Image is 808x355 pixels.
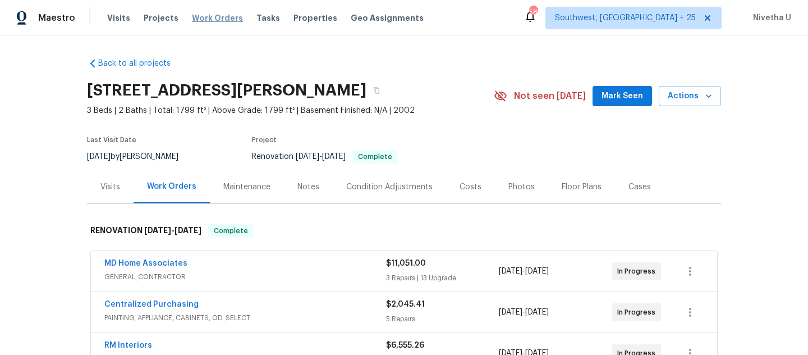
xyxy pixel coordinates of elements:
span: Actions [668,89,712,103]
span: - [499,266,549,277]
span: PAINTING, APPLIANCE, CABINETS, OD_SELECT [104,312,386,324]
span: Geo Assignments [351,12,424,24]
div: Floor Plans [562,181,602,193]
span: Visits [107,12,130,24]
span: Mark Seen [602,89,643,103]
span: Complete [209,225,252,236]
div: by [PERSON_NAME] [87,150,192,163]
span: [DATE] [499,267,522,275]
button: Mark Seen [593,86,652,107]
button: Actions [659,86,721,107]
span: [DATE] [296,153,319,161]
h6: RENOVATION [90,224,201,238]
span: Last Visit Date [87,136,136,143]
span: Complete [353,153,397,160]
div: 582 [529,7,537,18]
span: [DATE] [499,308,522,316]
span: $11,051.00 [386,260,426,267]
a: Centralized Purchasing [104,301,199,308]
span: Not seen [DATE] [514,90,586,102]
span: $2,045.41 [386,301,425,308]
span: Tasks [256,14,280,22]
div: RENOVATION [DATE]-[DATE]Complete [87,213,721,249]
div: Work Orders [147,181,196,192]
span: - [296,153,346,161]
a: MD Home Associates [104,260,187,267]
span: In Progress [617,266,660,277]
h2: [STREET_ADDRESS][PERSON_NAME] [87,85,366,96]
span: 3 Beds | 2 Baths | Total: 1799 ft² | Above Grade: 1799 ft² | Basement Finished: N/A | 2002 [87,105,494,116]
a: RM Interiors [104,342,152,349]
span: Project [252,136,277,143]
div: 5 Repairs [386,313,499,325]
span: [DATE] [144,226,171,234]
span: Work Orders [192,12,243,24]
span: [DATE] [322,153,346,161]
span: Projects [144,12,178,24]
a: Back to all projects [87,58,195,69]
span: Maestro [38,12,75,24]
span: [DATE] [175,226,201,234]
span: Nivetha U [749,12,791,24]
div: Visits [100,181,120,193]
span: [DATE] [525,267,549,275]
div: 3 Repairs | 13 Upgrade [386,272,499,284]
div: Costs [460,181,481,193]
span: Properties [293,12,337,24]
span: GENERAL_CONTRACTOR [104,271,386,283]
div: Condition Adjustments [346,181,433,193]
div: Photos [508,181,535,193]
span: [DATE] [87,153,111,161]
div: Notes [297,181,319,193]
div: Maintenance [223,181,270,193]
button: Copy Address [366,80,387,101]
span: - [499,307,549,318]
span: $6,555.26 [386,342,424,349]
span: Renovation [252,153,398,161]
span: Southwest, [GEOGRAPHIC_DATA] + 25 [555,12,696,24]
div: Cases [628,181,651,193]
span: [DATE] [525,308,549,316]
span: In Progress [617,307,660,318]
span: - [144,226,201,234]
